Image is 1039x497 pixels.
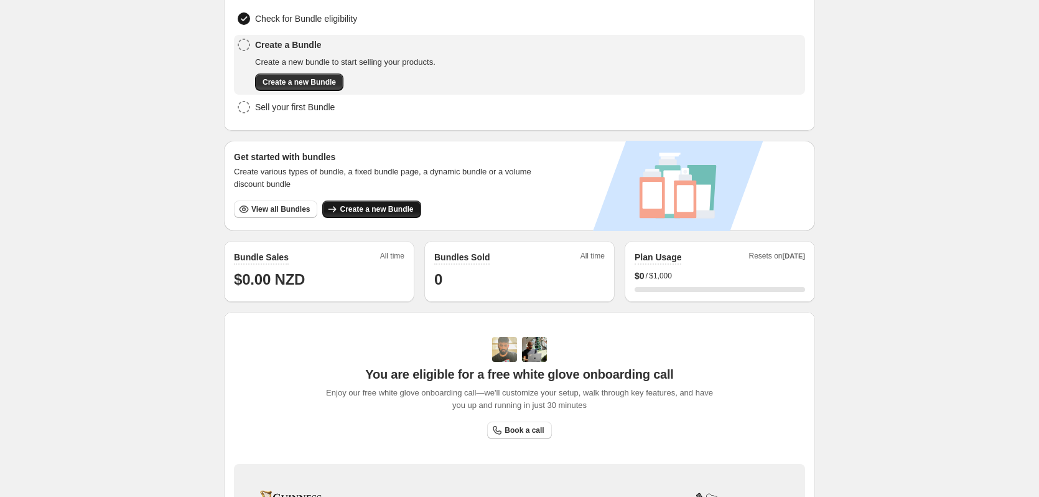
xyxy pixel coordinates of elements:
[522,337,547,362] img: Prakhar
[234,270,404,290] h1: $0.00 NZD
[255,101,335,113] span: Sell your first Bundle
[505,425,544,435] span: Book a call
[234,166,543,191] span: Create various types of bundle, a fixed bundle page, a dynamic bundle or a volume discount bundle
[320,387,720,412] span: Enjoy our free white glove onboarding call—we'll customize your setup, walk through key features,...
[380,251,404,265] span: All time
[251,204,310,214] span: View all Bundles
[635,251,681,263] h2: Plan Usage
[234,201,317,218] button: View all Bundles
[365,367,673,382] span: You are eligible for a free white glove onboarding call
[434,251,490,263] h2: Bundles Sold
[635,270,645,282] span: $ 0
[487,422,551,439] a: Book a call
[580,251,605,265] span: All time
[234,251,289,263] h2: Bundle Sales
[255,73,343,91] button: Create a new Bundle
[322,201,421,218] button: Create a new Bundle
[635,270,805,282] div: /
[783,252,805,260] span: [DATE]
[749,251,806,265] span: Resets on
[255,39,436,51] span: Create a Bundle
[492,337,517,362] img: Adi
[340,204,413,214] span: Create a new Bundle
[255,56,436,69] span: Create a new bundle to start selling your products.
[234,151,543,163] h3: Get started with bundles
[649,271,672,281] span: $1,000
[255,12,357,25] span: Check for Bundle eligibility
[434,270,605,290] h1: 0
[263,77,336,87] span: Create a new Bundle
